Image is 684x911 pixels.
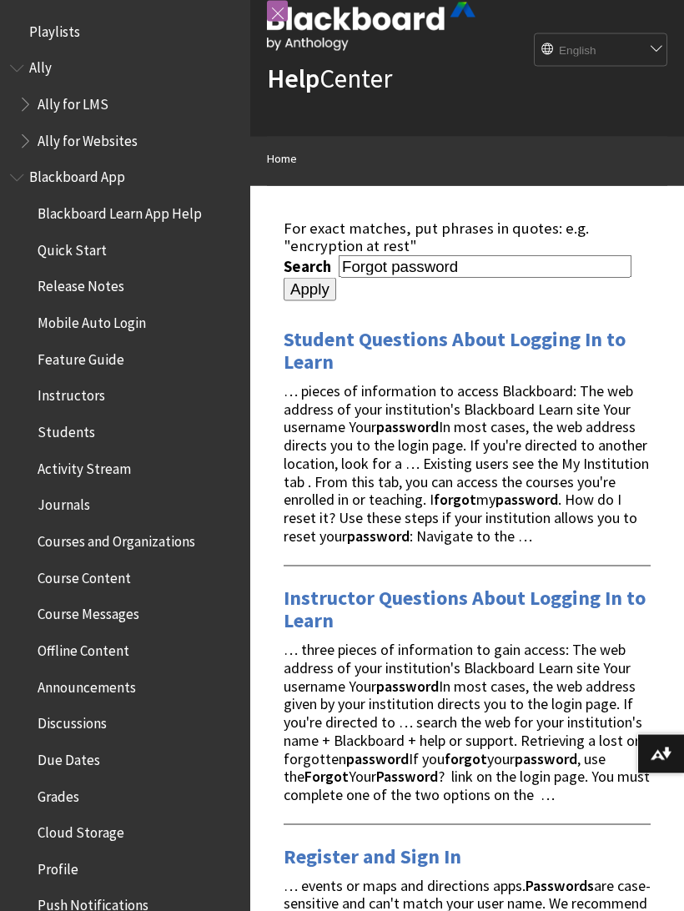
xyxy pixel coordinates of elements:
span: Profile [38,856,78,878]
span: Students [38,419,95,441]
strong: Passwords [526,876,594,895]
span: Ally [29,55,52,78]
input: Apply [284,278,336,301]
a: Instructor Questions About Logging In to Learn [284,585,646,635]
div: For exact matches, put phrases in quotes: e.g. "encryption at rest" [284,219,651,255]
span: … three pieces of information to gain access: The web address of your institution's Blackboard Le... [284,640,650,804]
span: Offline Content [38,637,129,660]
strong: password [376,417,439,436]
strong: Forgot [304,767,349,786]
span: Due Dates [38,747,100,769]
span: Playlists [29,18,80,41]
span: Ally for Websites [38,128,138,150]
span: Ally for LMS [38,91,108,113]
span: Mobile Auto Login [38,310,146,332]
span: Blackboard App [29,164,125,187]
span: Instructors [38,383,105,405]
span: Release Notes [38,274,124,296]
label: Search [284,257,335,276]
a: Register and Sign In [284,843,461,870]
span: Quick Start [38,237,107,259]
strong: forgot [445,749,487,768]
span: Course Content [38,565,131,587]
a: Home [267,148,297,169]
span: Courses and Organizations [38,528,195,551]
strong: password [495,490,558,509]
span: Cloud Storage [38,819,124,842]
span: Course Messages [38,601,139,624]
span: Discussions [38,710,107,732]
span: Activity Stream [38,455,131,478]
span: Journals [38,492,90,515]
strong: password [346,749,409,768]
span: Feature Guide [38,346,124,369]
strong: password [515,749,577,768]
img: Blackboard by Anthology [267,3,475,51]
a: HelpCenter [267,62,392,95]
strong: Password [376,767,438,786]
a: Student Questions About Logging In to Learn [284,326,626,376]
strong: Help [267,62,319,95]
span: Blackboard Learn App Help [38,200,202,223]
nav: Book outline for Playlists [10,18,240,47]
select: Site Language Selector [535,34,668,68]
strong: password [347,526,410,546]
strong: password [376,677,439,696]
span: Announcements [38,674,136,697]
span: … pieces of information to access Blackboard: The web address of your institution's Blackboard Le... [284,381,649,546]
nav: Book outline for Anthology Ally Help [10,55,240,156]
strong: forgot [434,490,476,509]
span: Grades [38,783,79,806]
